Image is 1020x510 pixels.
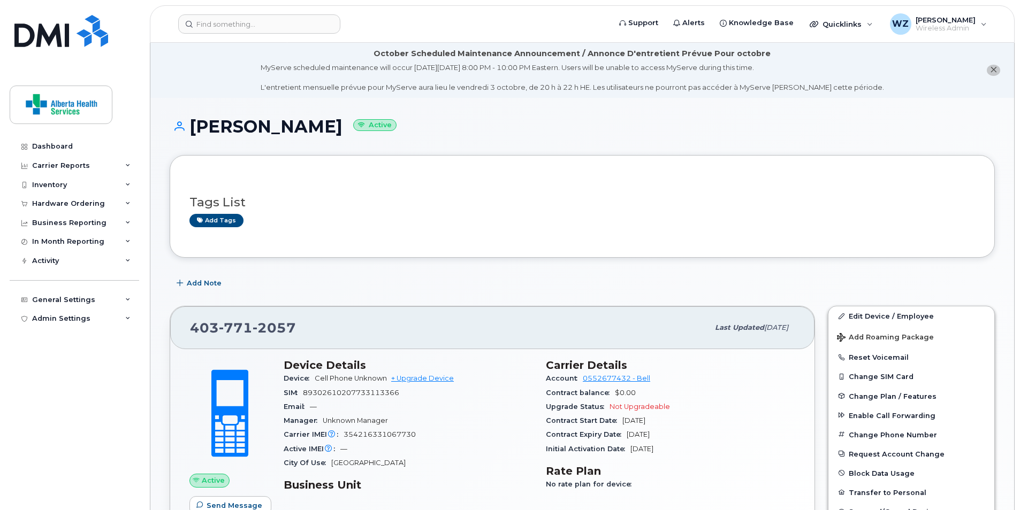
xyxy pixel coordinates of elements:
button: Change Plan / Features [828,387,994,406]
span: [DATE] [627,430,650,438]
span: Email [284,403,310,411]
span: [GEOGRAPHIC_DATA] [331,459,406,467]
span: Unknown Manager [323,416,388,424]
span: Last updated [715,323,764,331]
button: Change Phone Number [828,425,994,444]
button: Add Roaming Package [828,326,994,347]
span: Cell Phone Unknown [315,374,387,382]
button: Add Note [170,274,231,293]
button: close notification [987,65,1000,76]
span: $0.00 [615,389,636,397]
span: Initial Activation Date [546,445,630,453]
span: City Of Use [284,459,331,467]
span: 403 [190,320,296,336]
span: Enable Call Forwarding [849,411,935,419]
button: Transfer to Personal [828,483,994,502]
span: Account [546,374,583,382]
button: Block Data Usage [828,463,994,483]
span: 2057 [253,320,296,336]
span: Manager [284,416,323,424]
a: Add tags [189,214,243,227]
span: — [340,445,347,453]
span: Not Upgradeable [610,403,670,411]
button: Reset Voicemail [828,347,994,367]
span: [DATE] [764,323,788,331]
span: Contract balance [546,389,615,397]
button: Enable Call Forwarding [828,406,994,425]
span: [DATE] [630,445,653,453]
h3: Device Details [284,359,533,372]
span: Active IMEI [284,445,340,453]
h3: Tags List [189,196,975,209]
h3: Rate Plan [546,465,795,477]
button: Change SIM Card [828,367,994,386]
span: Add Roaming Package [837,333,934,343]
span: 89302610207733113366 [303,389,399,397]
span: 354216331067730 [344,430,416,438]
span: 771 [219,320,253,336]
span: Carrier IMEI [284,430,344,438]
span: SIM [284,389,303,397]
span: — [310,403,317,411]
span: Change Plan / Features [849,392,937,400]
span: Contract Start Date [546,416,622,424]
span: No rate plan for device [546,480,637,488]
h3: Carrier Details [546,359,795,372]
h1: [PERSON_NAME] [170,117,995,136]
h3: Business Unit [284,478,533,491]
span: Upgrade Status [546,403,610,411]
span: Device [284,374,315,382]
span: Add Note [187,278,222,288]
span: Active [202,475,225,485]
button: Request Account Change [828,444,994,463]
div: MyServe scheduled maintenance will occur [DATE][DATE] 8:00 PM - 10:00 PM Eastern. Users will be u... [261,63,884,92]
a: Edit Device / Employee [828,306,994,326]
a: + Upgrade Device [391,374,454,382]
span: [DATE] [622,416,645,424]
div: October Scheduled Maintenance Announcement / Annonce D'entretient Prévue Pour octobre [374,48,771,59]
a: 0552677432 - Bell [583,374,650,382]
small: Active [353,119,397,132]
span: Contract Expiry Date [546,430,627,438]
